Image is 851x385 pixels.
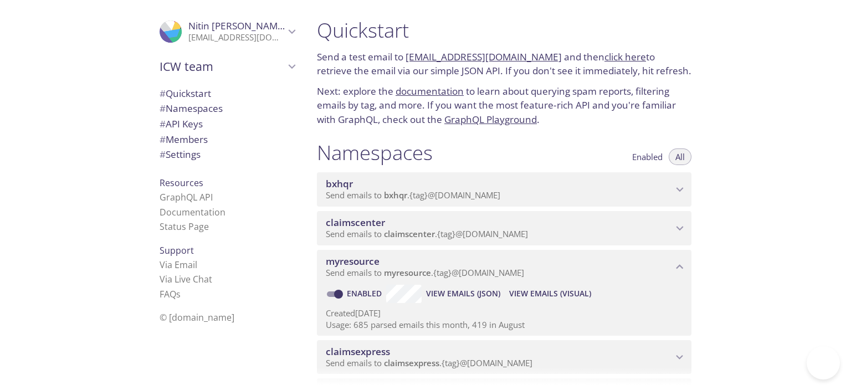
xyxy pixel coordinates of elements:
span: # [160,148,166,161]
span: API Keys [160,117,203,130]
p: [EMAIL_ADDRESS][DOMAIN_NAME] [188,32,285,43]
button: All [669,148,691,165]
div: claimsexpress namespace [317,340,691,374]
a: [EMAIL_ADDRESS][DOMAIN_NAME] [406,50,562,63]
span: ICW team [160,59,285,74]
div: Team Settings [151,147,304,162]
span: Resources [160,177,203,189]
div: bxhqr namespace [317,172,691,207]
span: # [160,117,166,130]
div: API Keys [151,116,304,132]
iframe: Help Scout Beacon - Open [807,346,840,379]
a: Via Live Chat [160,273,212,285]
a: GraphQL Playground [444,113,537,126]
div: claimscenter namespace [317,211,691,245]
button: Enabled [626,148,669,165]
span: claimscenter [326,216,385,229]
span: Nitin [PERSON_NAME] [188,19,286,32]
div: Quickstart [151,86,304,101]
span: View Emails (Visual) [509,287,591,300]
span: Send emails to . {tag} @[DOMAIN_NAME] [326,228,528,239]
span: # [160,133,166,146]
span: claimscenter [384,228,435,239]
span: Send emails to . {tag} @[DOMAIN_NAME] [326,357,532,368]
span: # [160,102,166,115]
button: View Emails (Visual) [505,285,596,302]
span: Send emails to . {tag} @[DOMAIN_NAME] [326,267,524,278]
div: Members [151,132,304,147]
button: View Emails (JSON) [422,285,505,302]
span: View Emails (JSON) [426,287,500,300]
p: Usage: 685 parsed emails this month, 419 in August [326,319,683,331]
span: Settings [160,148,201,161]
p: Send a test email to and then to retrieve the email via our simple JSON API. If you don't see it ... [317,50,691,78]
span: © [DOMAIN_NAME] [160,311,234,324]
h1: Quickstart [317,18,691,43]
a: Status Page [160,220,209,233]
span: Support [160,244,194,256]
span: Quickstart [160,87,211,100]
a: Enabled [345,288,386,299]
p: Created [DATE] [326,307,683,319]
span: Members [160,133,208,146]
div: Nitin Jindal [151,13,304,50]
span: myresource [326,255,380,268]
div: ICW team [151,52,304,81]
a: Documentation [160,206,225,218]
a: click here [604,50,646,63]
span: Namespaces [160,102,223,115]
span: Send emails to . {tag} @[DOMAIN_NAME] [326,189,500,201]
div: myresource namespace [317,250,691,284]
span: # [160,87,166,100]
div: Namespaces [151,101,304,116]
span: claimsexpress [384,357,439,368]
span: claimsexpress [326,345,390,358]
span: bxhqr [326,177,353,190]
h1: Namespaces [317,140,433,165]
a: GraphQL API [160,191,213,203]
a: documentation [396,85,464,97]
span: myresource [384,267,431,278]
span: bxhqr [384,189,407,201]
a: Via Email [160,259,197,271]
a: FAQ [160,288,181,300]
p: Next: explore the to learn about querying spam reports, filtering emails by tag, and more. If you... [317,84,691,127]
span: s [176,288,181,300]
